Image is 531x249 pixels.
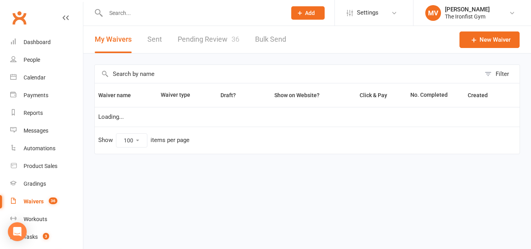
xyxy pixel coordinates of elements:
[481,65,520,83] button: Filter
[151,137,189,144] div: items per page
[95,107,520,127] td: Loading...
[49,197,57,204] span: 36
[24,74,46,81] div: Calendar
[10,210,83,228] a: Workouts
[95,26,132,53] button: My Waivers
[24,216,47,222] div: Workouts
[157,83,204,107] th: Waiver type
[9,8,29,28] a: Clubworx
[10,157,83,175] a: Product Sales
[10,87,83,104] a: Payments
[10,104,83,122] a: Reports
[10,228,83,246] a: Tasks 3
[353,90,396,100] button: Click & Pay
[147,26,162,53] a: Sent
[24,127,48,134] div: Messages
[24,39,51,45] div: Dashboard
[305,10,315,16] span: Add
[24,234,38,240] div: Tasks
[24,92,48,98] div: Payments
[24,198,44,205] div: Waivers
[267,90,328,100] button: Show on Website?
[8,222,27,241] div: Open Intercom Messenger
[95,65,481,83] input: Search by name
[357,4,378,22] span: Settings
[24,110,43,116] div: Reports
[10,33,83,51] a: Dashboard
[24,145,55,151] div: Automations
[496,69,509,79] div: Filter
[213,90,244,100] button: Draft?
[98,133,189,148] div: Show
[178,26,239,53] a: Pending Review36
[10,51,83,69] a: People
[445,6,490,13] div: [PERSON_NAME]
[407,83,464,107] th: No. Completed
[103,7,281,18] input: Search...
[255,26,286,53] a: Bulk Send
[24,57,40,63] div: People
[43,233,49,240] span: 3
[468,92,496,98] span: Created
[10,69,83,87] a: Calendar
[291,6,325,20] button: Add
[468,90,496,100] button: Created
[232,35,239,43] span: 36
[24,181,46,187] div: Gradings
[10,175,83,193] a: Gradings
[220,92,236,98] span: Draft?
[360,92,387,98] span: Click & Pay
[10,140,83,157] a: Automations
[10,122,83,140] a: Messages
[445,13,490,20] div: The Ironfist Gym
[10,193,83,210] a: Waivers 36
[24,163,57,169] div: Product Sales
[425,5,441,21] div: MV
[98,90,140,100] button: Waiver name
[274,92,320,98] span: Show on Website?
[459,31,520,48] a: New Waiver
[98,92,140,98] span: Waiver name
